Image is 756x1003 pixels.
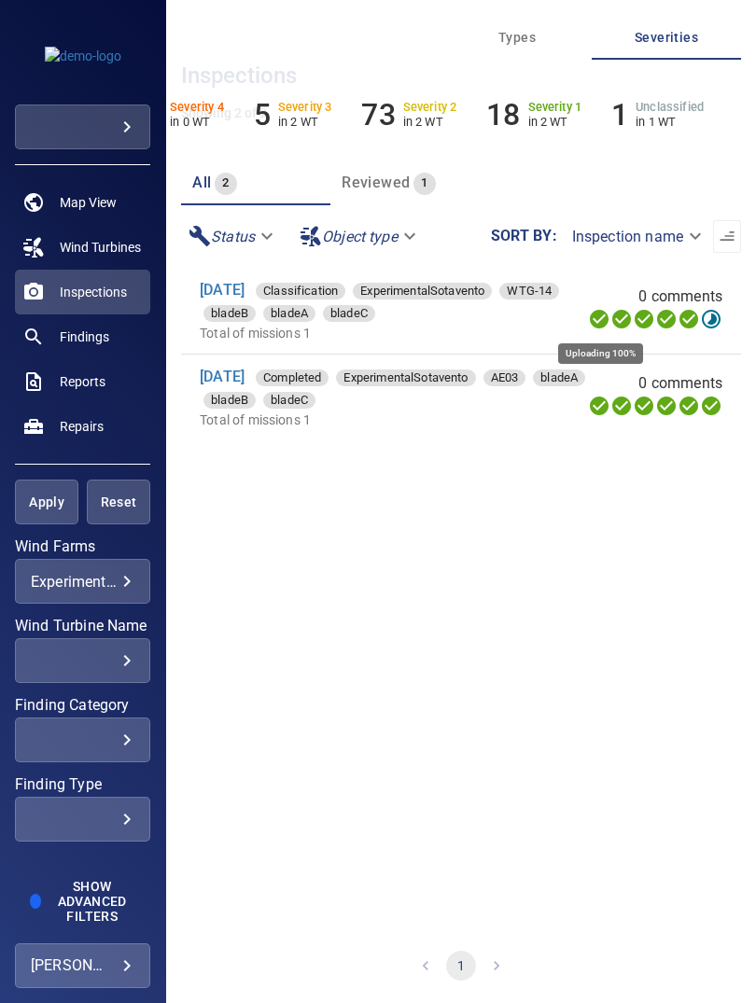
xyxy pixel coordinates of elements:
button: Show Advanced Filters [49,871,135,931]
div: ExperimentalSotavento [353,283,492,300]
button: page 1 [446,951,476,981]
span: Reviewed [342,174,410,191]
svg: Data Formatted 100% [610,395,633,417]
label: Finding Type [15,777,150,792]
label: Wind Farms [15,539,150,554]
span: 0 comments [638,372,722,395]
svg: ML Processing 100% [655,308,678,330]
button: Sort list from oldest to newest [713,220,741,253]
li: Severity 4 [146,97,224,132]
p: in 0 WT [170,115,224,129]
span: bladeB [203,391,256,410]
a: repairs noActive [15,404,150,449]
a: reports noActive [15,359,150,404]
span: Reports [60,372,105,391]
span: Severities [603,26,730,49]
span: 2 [215,173,236,194]
span: Reset [110,491,127,514]
label: Sort by : [491,229,557,244]
div: [PERSON_NAME] [31,951,134,981]
div: Wind Turbine Name [15,638,150,683]
a: [DATE] [200,281,245,299]
li: Severity 2 [361,97,456,132]
h6: Severity 4 [170,101,224,114]
div: Completed [256,369,329,386]
svg: Classification 99% [700,308,722,330]
span: bladeB [203,304,256,323]
a: [DATE] [200,368,245,385]
div: bladeB [203,305,256,322]
span: Wind Turbines [60,238,141,257]
li: Severity 3 [254,97,332,132]
span: ExperimentalSotavento [353,282,492,300]
div: Finding Type [15,797,150,842]
span: Findings [60,327,109,346]
span: AE03 [483,369,526,387]
svg: ML Processing 100% [655,395,678,417]
div: bladeA [263,305,315,322]
svg: Matching 100% [678,395,700,417]
em: Object type [322,228,398,245]
p: in 2 WT [528,115,582,129]
div: bladeC [263,392,315,409]
div: Inspection name [557,220,713,253]
label: Wind Turbine Name [15,619,150,634]
span: Types [454,26,581,49]
span: bladeC [323,304,375,323]
span: Map View [60,193,117,212]
h6: 1 [611,97,628,132]
span: 1 [413,173,435,194]
div: Classification [256,283,345,300]
span: ExperimentalSotavento [336,369,475,387]
h6: Severity 2 [403,101,457,114]
h6: Severity 1 [528,101,582,114]
svg: Selecting 100% [633,395,655,417]
a: findings noActive [15,314,150,359]
div: Finding Category [15,717,150,762]
p: Total of missions 1 [200,411,613,429]
span: Inspections [60,283,127,301]
span: WTG-14 [499,282,559,300]
a: windturbines noActive [15,225,150,270]
div: ExperimentalSotavento [31,573,134,591]
span: Completed [256,369,329,387]
p: Total of missions 1 [200,324,619,342]
h6: Severity 3 [278,101,332,114]
div: WTG-14 [499,283,559,300]
svg: Uploading 100% [588,395,610,417]
em: Status [211,228,255,245]
li: Severity 1 [486,97,581,132]
div: demo [15,104,150,149]
nav: pagination navigation [181,928,741,1003]
button: Apply [15,480,78,524]
svg: Matching 100% [678,308,700,330]
div: ExperimentalSotavento [336,369,475,386]
a: map noActive [15,180,150,225]
svg: Classification 100% [700,395,722,417]
div: bladeC [323,305,375,322]
span: bladeA [263,304,315,323]
h6: 18 [486,97,520,132]
div: bladeB [203,392,256,409]
span: Show Advanced Filters [60,879,124,924]
a: inspections active [15,270,150,314]
div: AE03 [483,369,526,386]
button: Reset [87,480,150,524]
span: Apply [38,491,55,514]
span: Classification [256,282,345,300]
p: in 1 WT [636,115,704,129]
div: bladeA [533,369,585,386]
li: Severity Unclassified [611,97,704,132]
h6: 73 [361,97,395,132]
div: Status [181,220,285,253]
h6: Unclassified [636,101,704,114]
h6: 5 [254,97,271,132]
div: Wind Farms [15,559,150,604]
span: bladeA [533,369,585,387]
span: bladeC [263,391,315,410]
span: Repairs [60,417,104,436]
p: in 2 WT [278,115,332,129]
span: 0 comments [638,286,722,308]
span: All [192,174,211,191]
img: demo-logo [45,47,121,65]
